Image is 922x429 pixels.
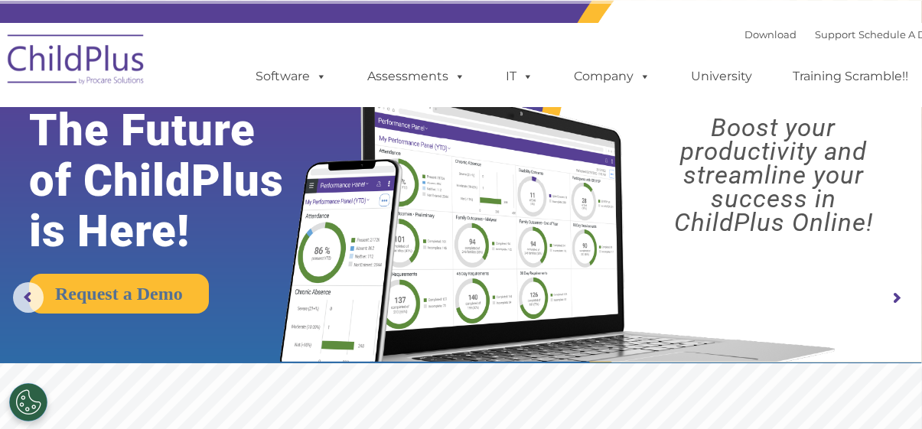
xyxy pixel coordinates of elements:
a: Support [815,28,855,41]
a: Assessments [352,61,481,92]
a: IT [490,61,549,92]
a: Download [744,28,797,41]
iframe: Chat Widget [673,264,922,429]
a: Software [240,61,342,92]
a: University [676,61,767,92]
rs-layer: The Future of ChildPlus is Here! [29,105,324,256]
button: Cookies Settings [9,383,47,421]
rs-layer: Boost your productivity and streamline your success in ChildPlus Online! [637,115,911,234]
a: Request a Demo [29,274,209,314]
a: Company [559,61,666,92]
